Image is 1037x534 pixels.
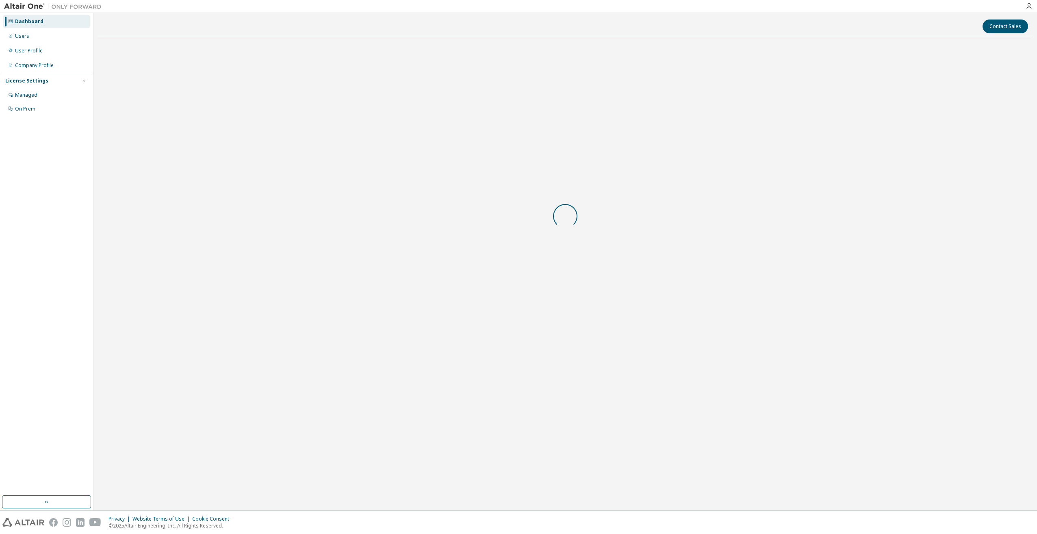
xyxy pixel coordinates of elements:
div: Privacy [108,516,132,522]
div: Users [15,33,29,39]
div: Cookie Consent [192,516,234,522]
div: Website Terms of Use [132,516,192,522]
div: On Prem [15,106,35,112]
div: License Settings [5,78,48,84]
img: youtube.svg [89,518,101,527]
img: facebook.svg [49,518,58,527]
img: linkedin.svg [76,518,85,527]
img: Altair One [4,2,106,11]
div: Company Profile [15,62,54,69]
div: Managed [15,92,37,98]
p: © 2025 Altair Engineering, Inc. All Rights Reserved. [108,522,234,529]
img: altair_logo.svg [2,518,44,527]
img: instagram.svg [63,518,71,527]
button: Contact Sales [983,20,1028,33]
div: User Profile [15,48,43,54]
div: Dashboard [15,18,43,25]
